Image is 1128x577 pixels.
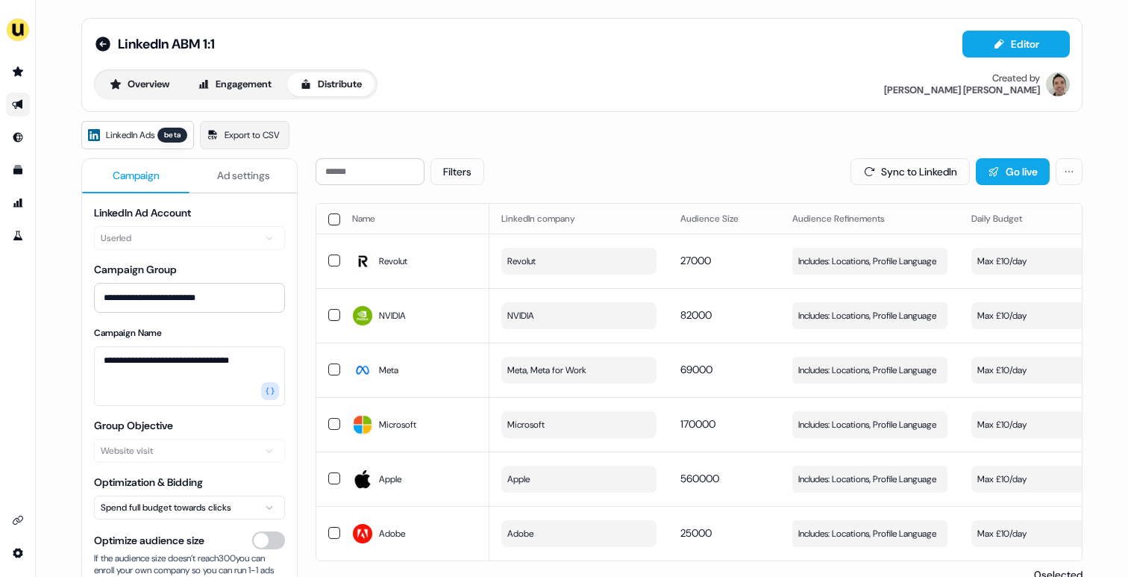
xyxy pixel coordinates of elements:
[501,466,657,493] button: Apple
[489,204,668,234] th: LinkedIn company
[780,204,959,234] th: Audience Refinements
[962,38,1070,54] a: Editor
[798,526,936,541] span: Includes: Locations, Profile Language
[6,508,30,532] a: Go to integrations
[680,363,712,376] span: 69000
[976,158,1050,185] button: Go live
[157,128,187,143] div: beta
[94,327,162,339] label: Campaign Name
[680,254,711,267] span: 27000
[971,466,1127,493] button: Max £10/day
[501,302,657,329] button: NVIDIA
[287,72,375,96] button: Distribute
[379,363,398,378] span: Meta
[97,72,182,96] button: Overview
[971,520,1127,547] button: Max £10/day
[507,417,545,432] span: Microsoft
[792,302,947,329] button: Includes: Locations, Profile Language
[94,533,204,548] span: Optimize audience size
[118,35,215,53] span: LinkedIn ABM 1:1
[94,419,173,432] label: Group Objective
[962,31,1070,57] button: Editor
[971,302,1127,329] button: Max £10/day
[379,254,407,269] span: Revolut
[501,411,657,438] button: Microsoft
[6,60,30,84] a: Go to prospects
[680,472,719,485] span: 560000
[798,308,936,323] span: Includes: Locations, Profile Language
[850,158,970,185] button: Sync to LinkedIn
[992,72,1040,84] div: Created by
[798,417,936,432] span: Includes: Locations, Profile Language
[1046,72,1070,96] img: Yves
[501,357,657,384] button: Meta, Meta for Work
[94,206,191,219] label: LinkedIn Ad Account
[792,248,947,275] button: Includes: Locations, Profile Language
[6,158,30,182] a: Go to templates
[379,417,416,432] span: Microsoft
[225,128,280,143] span: Export to CSV
[6,191,30,215] a: Go to attribution
[971,411,1127,438] button: Max £10/day
[507,363,586,378] span: Meta, Meta for Work
[6,93,30,116] a: Go to outbound experience
[792,357,947,384] button: Includes: Locations, Profile Language
[81,121,194,149] a: LinkedIn Adsbeta
[501,520,657,547] button: Adobe
[668,204,780,234] th: Audience Size
[507,526,533,541] span: Adobe
[252,531,285,549] button: Optimize audience size
[185,72,284,96] button: Engagement
[507,472,530,487] span: Apple
[798,472,936,487] span: Includes: Locations, Profile Language
[680,417,715,431] span: 170000
[792,411,947,438] button: Includes: Locations, Profile Language
[6,541,30,565] a: Go to integrations
[680,526,712,540] span: 25000
[971,357,1127,384] button: Max £10/day
[340,204,489,234] th: Name
[792,466,947,493] button: Includes: Locations, Profile Language
[507,254,536,269] span: Revolut
[680,308,712,322] span: 82000
[507,308,534,323] span: NVIDIA
[430,158,484,185] button: Filters
[6,125,30,149] a: Go to Inbound
[94,263,177,276] label: Campaign Group
[971,248,1127,275] button: Max £10/day
[792,520,947,547] button: Includes: Locations, Profile Language
[94,475,203,489] label: Optimization & Bidding
[884,84,1040,96] div: [PERSON_NAME] [PERSON_NAME]
[501,248,657,275] button: Revolut
[113,168,160,183] span: Campaign
[1056,158,1082,185] button: More actions
[379,526,405,541] span: Adobe
[798,363,936,378] span: Includes: Locations, Profile Language
[200,121,289,149] a: Export to CSV
[798,254,936,269] span: Includes: Locations, Profile Language
[379,308,406,323] span: NVIDIA
[106,128,154,143] span: LinkedIn Ads
[379,472,401,487] span: Apple
[217,168,270,183] span: Ad settings
[6,224,30,248] a: Go to experiments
